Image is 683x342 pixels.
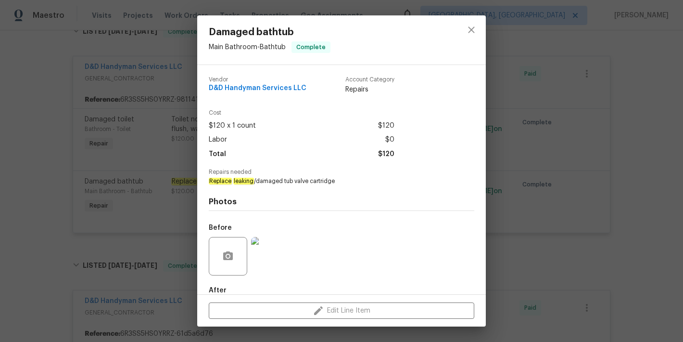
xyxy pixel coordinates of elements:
[209,169,474,175] span: Repairs needed
[292,42,329,52] span: Complete
[345,85,394,94] span: Repairs
[209,27,330,38] span: Damaged bathtub
[209,44,286,51] span: Main Bathroom - Bathtub
[209,178,232,184] em: Replace
[209,85,306,92] span: D&D Handyman Services LLC
[378,119,394,133] span: $120
[209,133,227,147] span: Labor
[460,18,483,41] button: close
[345,77,394,83] span: Account Category
[209,224,232,231] h5: Before
[209,77,306,83] span: Vendor
[209,287,227,294] h5: After
[209,147,226,161] span: Total
[378,147,394,161] span: $120
[233,178,254,184] em: leaking
[209,110,394,116] span: Cost
[385,133,394,147] span: $0
[209,197,474,207] h4: Photos
[209,119,256,133] span: $120 x 1 count
[209,177,448,185] span: /damaged tub valve cartridge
